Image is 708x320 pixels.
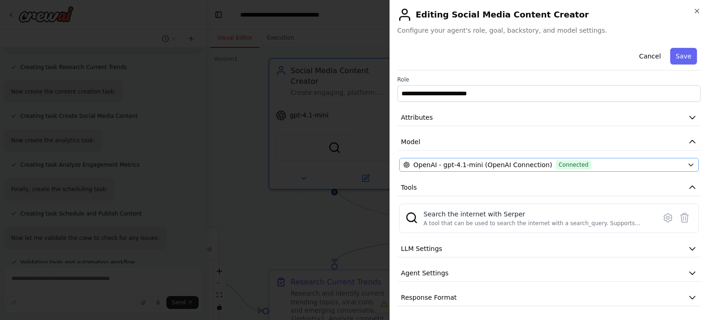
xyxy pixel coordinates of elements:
button: Tools [397,179,701,196]
span: OpenAI - gpt-4.1-mini (OpenAI Connection) [413,160,552,169]
span: Attributes [401,113,433,122]
div: Search the internet with Serper [424,209,650,219]
button: OpenAI - gpt-4.1-mini (OpenAI Connection)Connected [399,158,699,172]
span: Tools [401,183,417,192]
button: Agent Settings [397,265,701,282]
div: A tool that can be used to search the internet with a search_query. Supports different search typ... [424,220,650,227]
span: Model [401,137,420,146]
button: Model [397,134,701,151]
button: Configure tool [660,209,676,226]
label: Role [397,76,701,83]
span: Agent Settings [401,268,448,278]
button: Attributes [397,109,701,126]
h2: Editing Social Media Content Creator [397,7,701,22]
button: LLM Settings [397,240,701,257]
button: Cancel [633,48,666,64]
button: Delete tool [676,209,693,226]
img: SerperDevTool [405,211,418,224]
button: Response Format [397,289,701,306]
span: Connected [556,160,591,169]
span: Configure your agent's role, goal, backstory, and model settings. [397,26,701,35]
span: LLM Settings [401,244,442,253]
span: Response Format [401,293,457,302]
button: Save [670,48,697,64]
